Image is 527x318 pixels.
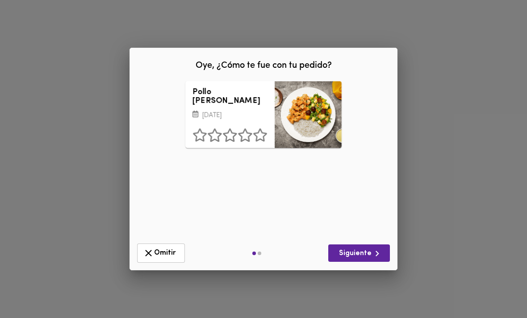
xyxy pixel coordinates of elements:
h3: Pollo [PERSON_NAME] [192,88,268,106]
button: Siguiente [328,244,390,262]
p: [DATE] [192,111,268,121]
div: Pollo Tikka Massala [275,81,342,148]
span: Oye, ¿Cómo te fue con tu pedido? [196,61,332,70]
span: Siguiente [335,248,383,259]
button: Omitir [137,244,185,263]
span: Omitir [143,248,179,259]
